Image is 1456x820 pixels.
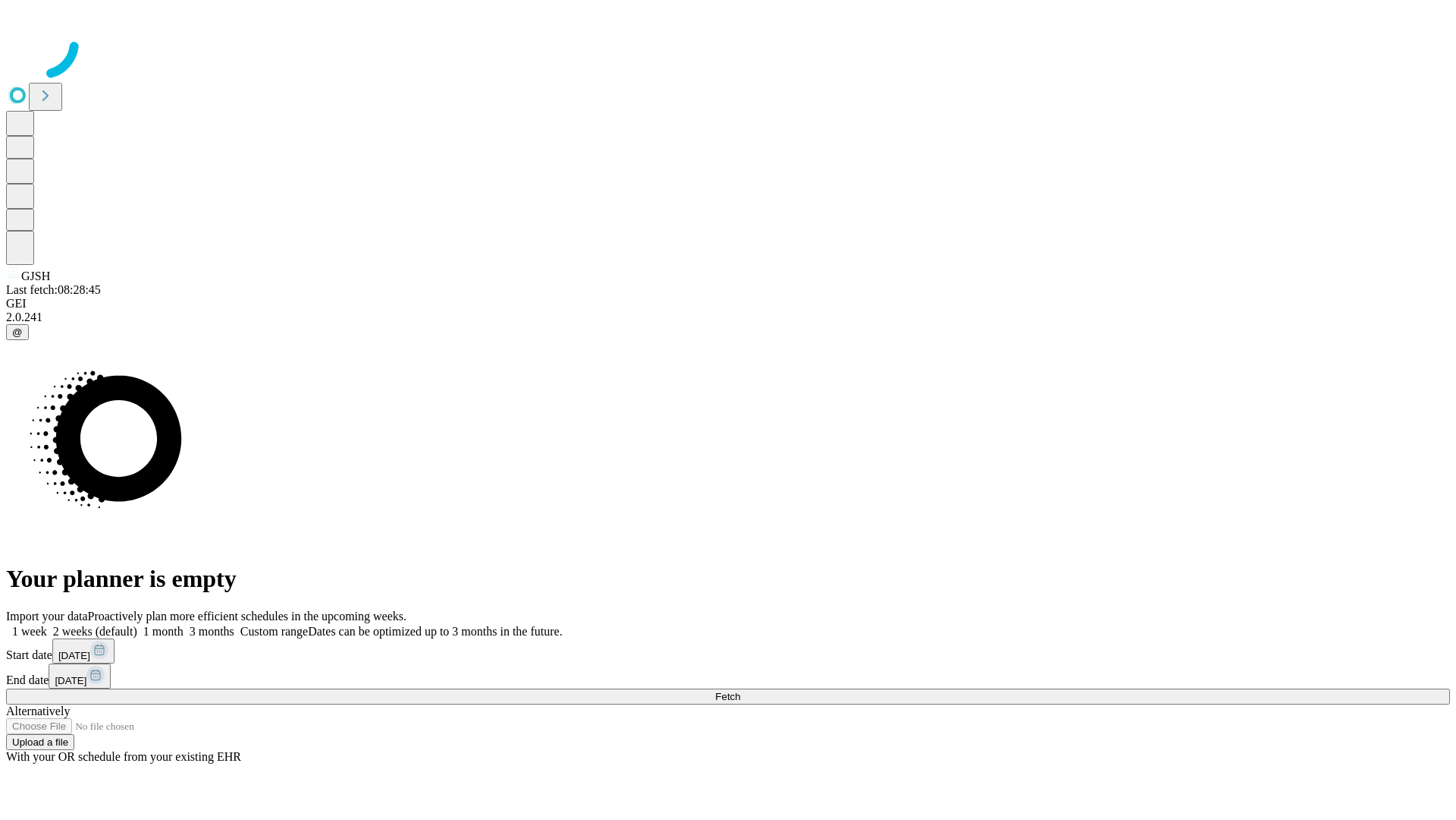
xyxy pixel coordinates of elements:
[12,326,23,338] span: @
[55,675,86,686] span: [DATE]
[6,639,1450,664] div: Start date
[53,625,137,638] span: 2 weeks (default)
[6,664,1450,689] div: End date
[6,750,241,763] span: With your OR schedule from your existing EHR
[6,689,1450,705] button: Fetch
[12,625,47,638] span: 1 week
[58,650,90,661] span: [DATE]
[49,664,111,689] button: [DATE]
[6,734,74,750] button: Upload a file
[88,610,406,623] span: Proactively plan more efficient schedules in the upcoming weeks.
[6,565,1450,593] h1: Your planner is empty
[6,610,88,623] span: Import your data
[190,625,234,638] span: 3 months
[143,625,184,638] span: 1 month
[715,691,740,702] span: Fetch
[6,311,1450,324] div: 2.0.241
[21,270,50,282] span: GJSH
[6,705,70,717] span: Alternatively
[52,639,115,664] button: [DATE]
[240,625,308,638] span: Custom range
[6,283,101,296] span: Last fetch: 08:28:45
[6,324,29,340] button: @
[6,297,1450,311] div: GEI
[308,625,562,638] span: Dates can be optimized up to 3 months in the future.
